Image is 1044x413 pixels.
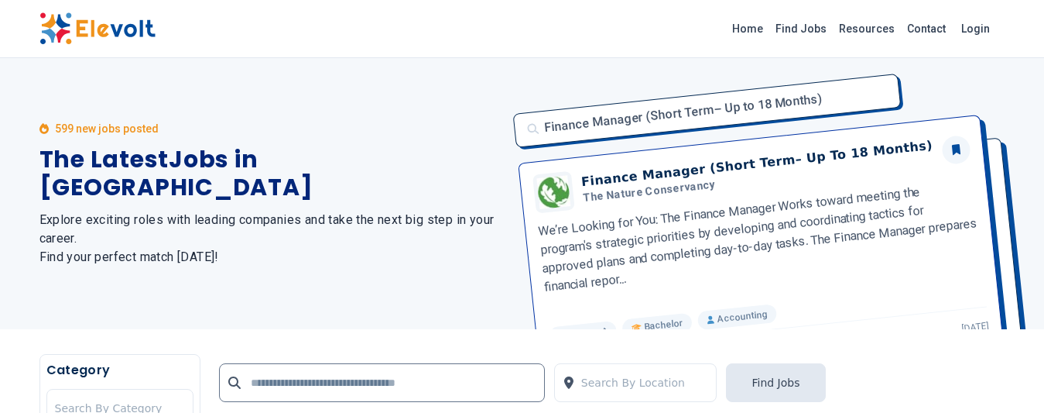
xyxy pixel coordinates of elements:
h2: Explore exciting roles with leading companies and take the next big step in your career. Find you... [39,211,504,267]
img: Elevolt [39,12,156,45]
a: Resources [833,16,901,41]
p: 599 new jobs posted [55,121,159,136]
button: Find Jobs [726,363,825,402]
h1: The Latest Jobs in [GEOGRAPHIC_DATA] [39,146,504,201]
a: Contact [901,16,952,41]
a: Login [952,13,999,44]
a: Home [726,16,769,41]
a: Find Jobs [769,16,833,41]
h5: Category [46,361,193,380]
